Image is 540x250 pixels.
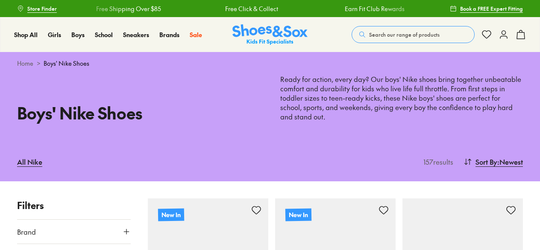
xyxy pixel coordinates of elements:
[17,59,33,68] a: Home
[232,24,308,45] a: Shoes & Sox
[44,59,89,68] span: Boys' Nike Shoes
[17,220,131,244] button: Brand
[17,152,42,171] a: All Nike
[190,30,202,39] a: Sale
[460,5,523,12] span: Book a FREE Expert Fitting
[450,1,523,16] a: Book a FREE Expert Fitting
[87,4,152,13] a: Free Shipping Over $85
[17,1,57,16] a: Store Finder
[497,157,523,167] span: : Newest
[352,26,475,43] button: Search our range of products
[280,75,523,122] p: Ready for action, every day? Our boys' Nike shoes bring together unbeatable comfort and durabilit...
[159,30,179,39] a: Brands
[17,227,36,237] span: Brand
[285,208,311,221] p: New In
[420,157,453,167] p: 157 results
[464,152,523,171] button: Sort By:Newest
[369,31,440,38] span: Search our range of products
[17,101,260,125] h1: Boys' Nike Shoes
[475,157,497,167] span: Sort By
[95,30,113,39] a: School
[17,59,523,68] div: >
[158,208,184,221] p: New In
[232,24,308,45] img: SNS_Logo_Responsive.svg
[17,198,131,212] p: Filters
[336,4,396,13] a: Earn Fit Club Rewards
[71,30,85,39] a: Boys
[48,30,61,39] a: Girls
[216,4,269,13] a: Free Click & Collect
[14,30,38,39] a: Shop All
[27,5,57,12] span: Store Finder
[123,30,149,39] a: Sneakers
